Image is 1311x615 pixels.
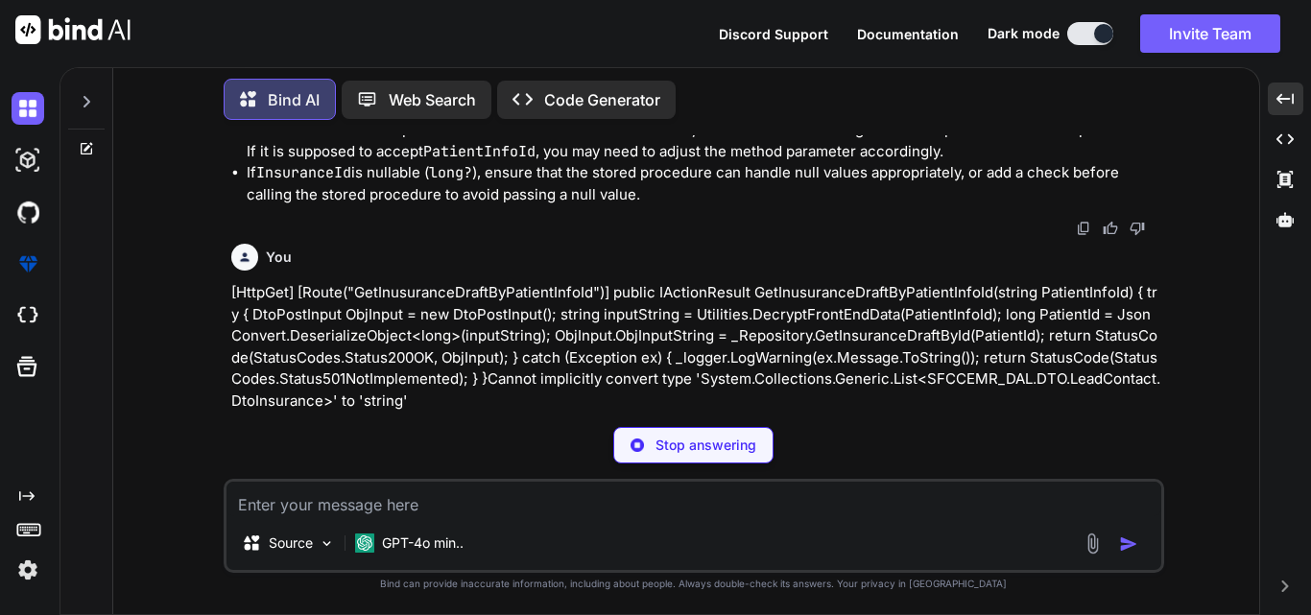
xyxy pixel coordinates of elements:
[15,15,131,44] img: Bind AI
[1140,14,1280,53] button: Invite Team
[544,88,660,111] p: Code Generator
[12,299,44,332] img: cloudideIcon
[988,24,1060,43] span: Dark mode
[319,535,335,552] img: Pick Models
[719,26,828,42] span: Discord Support
[382,533,464,553] p: GPT-4o min..
[12,554,44,586] img: settings
[1076,221,1091,236] img: copy
[857,24,959,44] button: Documentation
[12,196,44,228] img: githubDark
[389,88,476,111] p: Web Search
[12,92,44,125] img: darkChat
[655,436,756,455] p: Stop answering
[1119,534,1138,554] img: icon
[247,162,1160,205] li: If is nullable ( ), ensure that the stored procedure can handle null values appropriately, or add...
[12,248,44,280] img: premium
[268,88,320,111] p: Bind AI
[1103,221,1118,236] img: like
[247,119,1160,162] li: Ensure that the stored procedure is designed to accept the parameter. If it is supposed to accept...
[1130,221,1145,236] img: dislike
[231,282,1160,412] p: [HttpGet] [Route("GetInusuranceDraftByPatientInfoId")] public IActionResult GetInusuranceDraftByP...
[12,144,44,177] img: darkAi-studio
[355,533,374,553] img: GPT-4o mini
[857,26,959,42] span: Documentation
[266,248,292,267] h6: You
[719,24,828,44] button: Discord Support
[423,142,536,161] code: PatientInfoId
[256,163,351,182] code: InsuranceId
[1082,532,1104,555] img: attachment
[429,163,472,182] code: long?
[224,577,1164,591] p: Bind can provide inaccurate information, including about people. Always double-check its answers....
[269,533,313,553] p: Source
